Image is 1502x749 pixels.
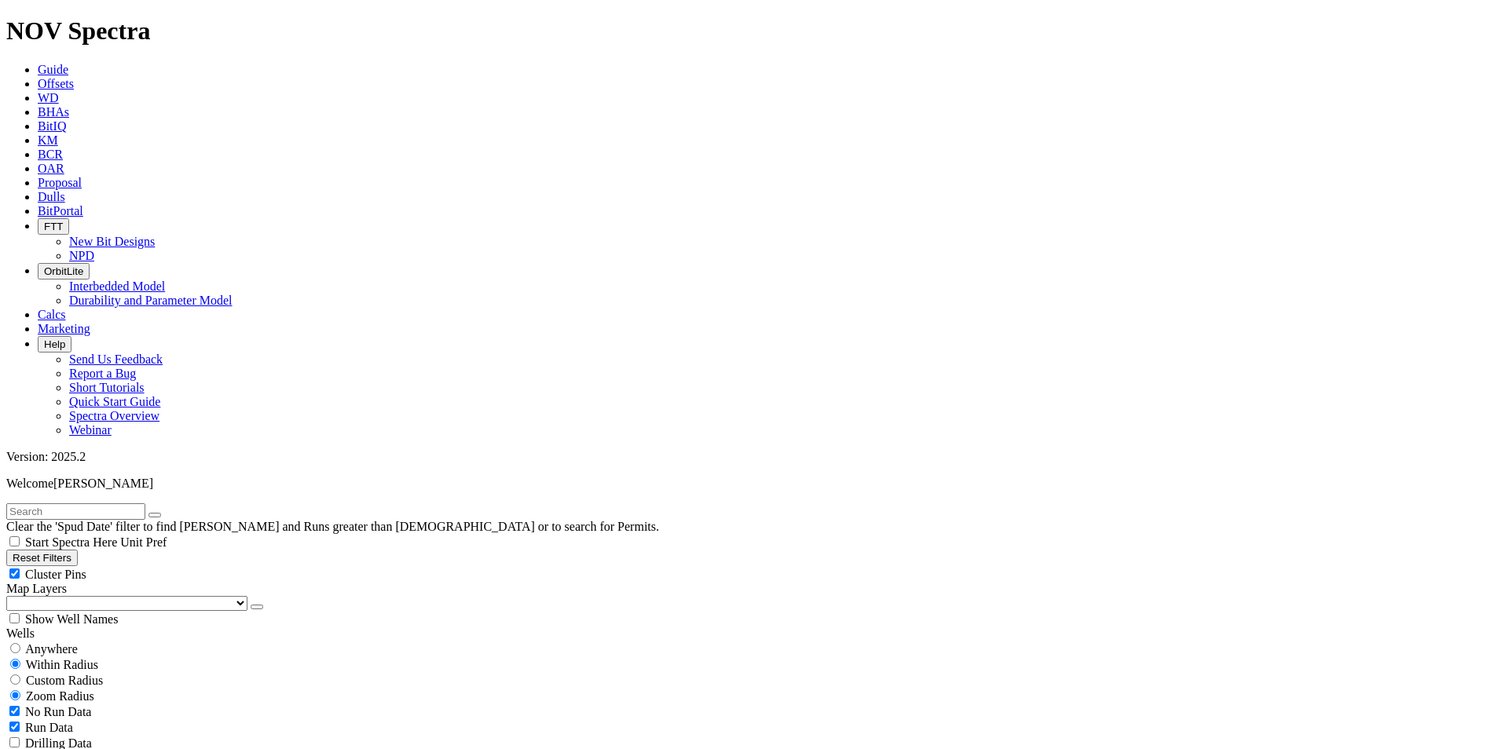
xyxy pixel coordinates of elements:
[69,423,112,437] a: Webinar
[25,568,86,581] span: Cluster Pins
[25,642,78,656] span: Anywhere
[69,294,233,307] a: Durability and Parameter Model
[38,204,83,217] a: BitPortal
[6,477,1496,491] p: Welcome
[6,520,659,533] span: Clear the 'Spud Date' filter to find [PERSON_NAME] and Runs greater than [DEMOGRAPHIC_DATA] or to...
[38,336,71,353] button: Help
[38,148,63,161] a: BCR
[69,367,136,380] a: Report a Bug
[69,381,145,394] a: Short Tutorials
[38,322,90,335] a: Marketing
[44,265,83,277] span: OrbitLite
[6,582,67,595] span: Map Layers
[53,477,153,490] span: [PERSON_NAME]
[25,721,73,734] span: Run Data
[26,674,103,687] span: Custom Radius
[26,658,98,671] span: Within Radius
[38,77,74,90] a: Offsets
[25,705,91,718] span: No Run Data
[69,280,165,293] a: Interbedded Model
[44,338,65,350] span: Help
[38,218,69,235] button: FTT
[38,263,90,280] button: OrbitLite
[38,190,65,203] a: Dulls
[38,119,66,133] a: BitIQ
[69,235,155,248] a: New Bit Designs
[69,249,94,262] a: NPD
[38,308,66,321] a: Calcs
[6,16,1496,46] h1: NOV Spectra
[38,162,64,175] a: OAR
[69,353,163,366] a: Send Us Feedback
[25,535,117,549] span: Start Spectra Here
[6,627,1496,641] div: Wells
[6,450,1496,464] div: Version: 2025.2
[38,91,59,104] a: WD
[38,176,82,189] a: Proposal
[69,395,160,408] a: Quick Start Guide
[69,409,159,422] a: Spectra Overview
[26,689,94,703] span: Zoom Radius
[9,536,20,546] input: Start Spectra Here
[25,612,118,626] span: Show Well Names
[38,63,68,76] a: Guide
[6,503,145,520] input: Search
[44,221,63,232] span: FTT
[6,550,78,566] button: Reset Filters
[38,133,58,147] a: KM
[120,535,167,549] span: Unit Pref
[38,105,69,119] a: BHAs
